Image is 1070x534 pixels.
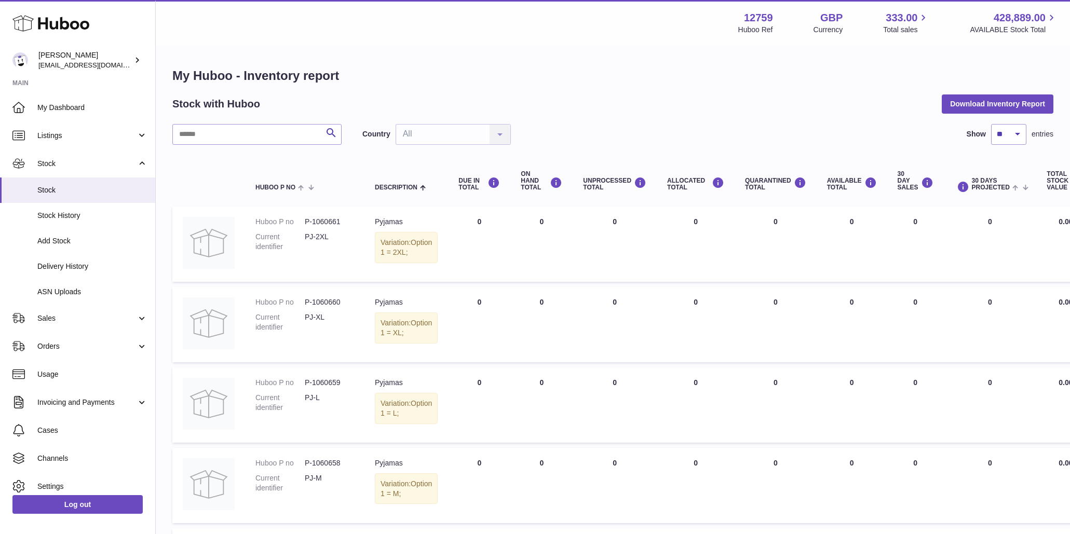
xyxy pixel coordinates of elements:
[827,177,877,191] div: AVAILABLE Total
[448,367,510,443] td: 0
[37,454,147,463] span: Channels
[583,177,646,191] div: UNPROCESSED Total
[362,129,390,139] label: Country
[448,448,510,523] td: 0
[448,207,510,282] td: 0
[255,312,305,332] dt: Current identifier
[375,312,438,344] div: Variation:
[657,207,735,282] td: 0
[744,11,773,25] strong: 12759
[305,393,354,413] dd: PJ-L
[37,398,137,407] span: Invoicing and Payments
[183,378,235,430] img: product image
[37,313,137,323] span: Sales
[817,367,887,443] td: 0
[883,25,929,35] span: Total sales
[37,341,137,351] span: Orders
[458,177,500,191] div: DUE IN TOTAL
[375,473,438,504] div: Variation:
[255,378,305,388] dt: Huboo P no
[172,67,1053,84] h1: My Huboo - Inventory report
[38,61,153,69] span: [EMAIL_ADDRESS][DOMAIN_NAME]
[37,236,147,246] span: Add Stock
[944,367,1037,443] td: 0
[375,232,438,263] div: Variation:
[887,448,944,523] td: 0
[305,297,354,307] dd: P-1060660
[37,103,147,113] span: My Dashboard
[817,207,887,282] td: 0
[12,52,28,68] img: sofiapanwar@unndr.com
[817,448,887,523] td: 0
[375,378,438,388] div: Pyjamas
[381,480,432,498] span: Option 1 = M;
[305,473,354,493] dd: PJ-M
[375,458,438,468] div: Pyjamas
[255,473,305,493] dt: Current identifier
[37,482,147,491] span: Settings
[305,232,354,252] dd: PJ-2XL
[970,25,1058,35] span: AVAILABLE Stock Total
[255,458,305,468] dt: Huboo P no
[745,177,806,191] div: QUARANTINED Total
[510,287,573,362] td: 0
[183,297,235,349] img: product image
[12,495,143,514] a: Log out
[375,297,438,307] div: Pyjamas
[305,378,354,388] dd: P-1060659
[573,367,657,443] td: 0
[37,369,147,379] span: Usage
[37,426,147,435] span: Cases
[37,262,147,271] span: Delivery History
[887,367,944,443] td: 0
[521,171,562,191] div: ON HAND Total
[255,232,305,252] dt: Current identifier
[774,459,778,467] span: 0
[887,207,944,282] td: 0
[942,94,1053,113] button: Download Inventory Report
[510,367,573,443] td: 0
[510,448,573,523] td: 0
[381,319,432,337] span: Option 1 = XL;
[817,287,887,362] td: 0
[375,184,417,191] span: Description
[305,312,354,332] dd: PJ-XL
[305,458,354,468] dd: P-1060658
[898,171,933,191] div: 30 DAY SALES
[1047,171,1068,191] span: Total stock value
[657,367,735,443] td: 0
[381,399,432,417] span: Option 1 = L;
[255,297,305,307] dt: Huboo P no
[255,393,305,413] dt: Current identifier
[37,185,147,195] span: Stock
[814,25,843,35] div: Currency
[972,177,1010,191] span: 30 DAYS PROJECTED
[573,207,657,282] td: 0
[510,207,573,282] td: 0
[657,287,735,362] td: 0
[944,287,1037,362] td: 0
[37,211,147,221] span: Stock History
[994,11,1046,25] span: 428,889.00
[375,393,438,424] div: Variation:
[820,11,843,25] strong: GBP
[970,11,1058,35] a: 428,889.00 AVAILABLE Stock Total
[37,159,137,169] span: Stock
[967,129,986,139] label: Show
[774,298,778,306] span: 0
[944,207,1037,282] td: 0
[573,448,657,523] td: 0
[774,217,778,226] span: 0
[448,287,510,362] td: 0
[255,217,305,227] dt: Huboo P no
[774,378,778,387] span: 0
[944,448,1037,523] td: 0
[172,97,260,111] h2: Stock with Huboo
[38,50,132,70] div: [PERSON_NAME]
[883,11,929,35] a: 333.00 Total sales
[37,287,147,297] span: ASN Uploads
[887,287,944,362] td: 0
[738,25,773,35] div: Huboo Ref
[381,238,432,256] span: Option 1 = 2XL;
[375,217,438,227] div: Pyjamas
